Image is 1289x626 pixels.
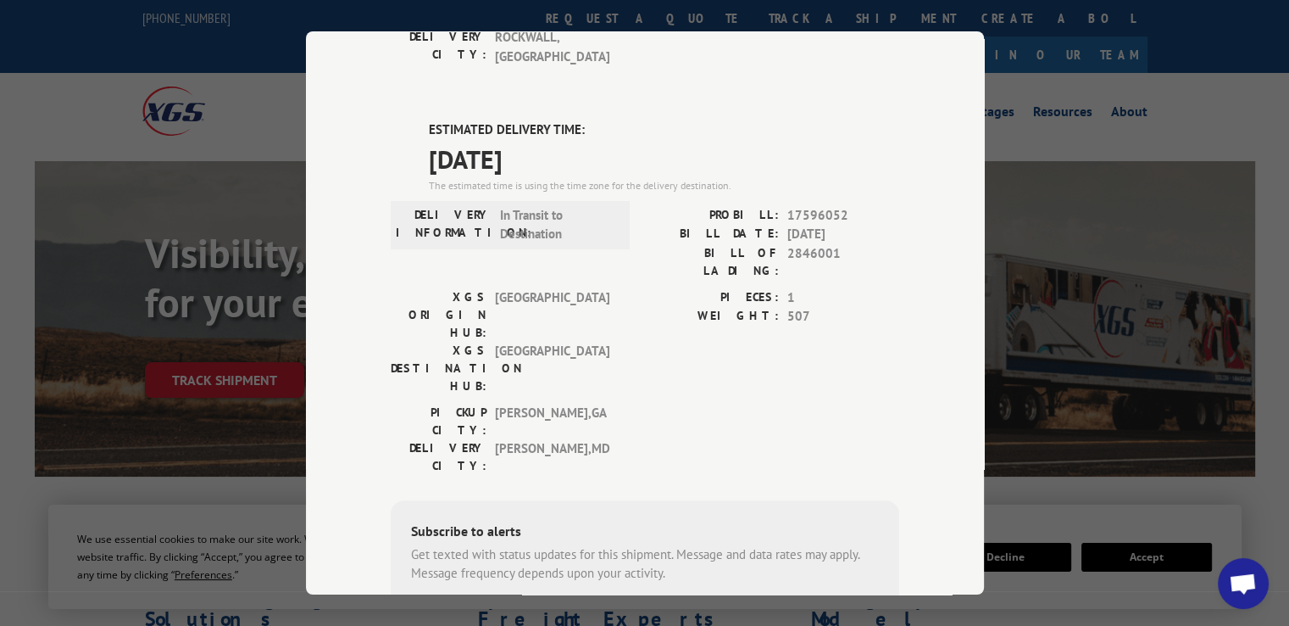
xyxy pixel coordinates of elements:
span: [DATE] [429,139,899,177]
span: 507 [787,307,899,327]
label: DELIVERY CITY: [391,439,486,474]
label: BILL DATE: [645,225,779,244]
span: [GEOGRAPHIC_DATA] [495,288,609,341]
label: XGS ORIGIN HUB: [391,288,486,341]
span: [PERSON_NAME] , MD [495,439,609,474]
span: 1 [787,288,899,307]
label: PICKUP CITY: [391,403,486,439]
label: PIECES: [645,288,779,307]
a: Open chat [1218,558,1269,609]
span: 2846001 [787,243,899,279]
span: In Transit to Destination [500,205,614,243]
span: 17596052 [787,205,899,225]
span: ROCKWALL , [GEOGRAPHIC_DATA] [495,28,609,66]
span: [DATE] [787,225,899,244]
label: DELIVERY CITY: [391,28,486,66]
label: DELIVERY INFORMATION: [396,205,492,243]
span: [GEOGRAPHIC_DATA] [495,341,609,394]
span: [PERSON_NAME] , GA [495,403,609,439]
label: XGS DESTINATION HUB: [391,341,486,394]
label: ESTIMATED DELIVERY TIME: [429,120,899,140]
label: WEIGHT: [645,307,779,327]
label: PROBILL: [645,205,779,225]
label: BILL OF LADING: [645,243,779,279]
div: Get texted with status updates for this shipment. Message and data rates may apply. Message frequ... [411,545,879,583]
div: Subscribe to alerts [411,520,879,545]
div: The estimated time is using the time zone for the delivery destination. [429,177,899,193]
